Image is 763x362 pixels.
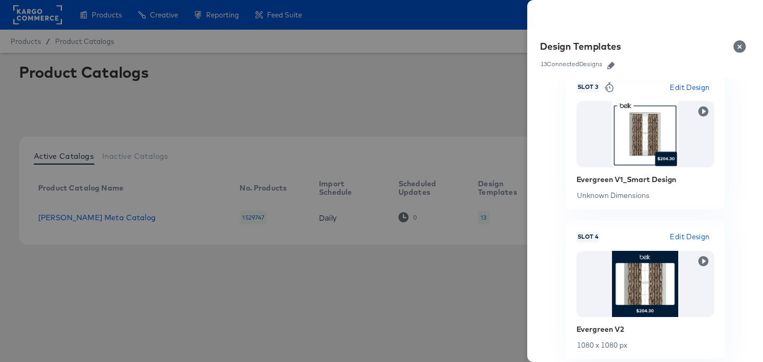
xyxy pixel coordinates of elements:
[576,192,714,199] div: Unknown Dimensions
[576,341,714,349] div: 1080 x 1080 px
[576,325,714,333] div: Evergreen V2
[670,231,709,243] span: Edit Design
[666,231,714,243] button: Edit Design
[540,40,621,53] div: Design Templates
[540,60,603,68] div: 13 Connected Designs
[666,82,714,94] button: Edit Design
[576,233,599,241] span: Slot 4
[576,175,714,184] div: Evergreen V1_Smart Design
[576,83,599,92] span: Slot 3
[670,82,709,94] span: Edit Design
[727,32,757,61] button: Close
